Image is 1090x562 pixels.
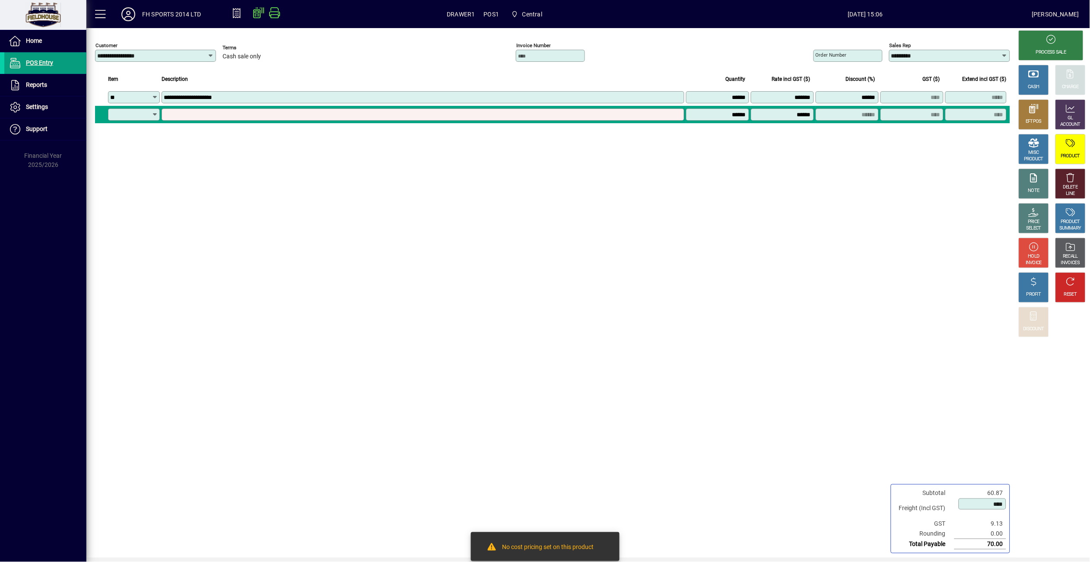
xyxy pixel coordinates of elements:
[895,519,954,529] td: GST
[890,42,911,48] mat-label: Sales rep
[508,6,546,22] span: Central
[447,7,475,21] span: DRAWER1
[1026,291,1041,298] div: PROFIT
[895,488,954,498] td: Subtotal
[1028,84,1039,90] div: CASH
[895,498,954,519] td: Freight (Incl GST)
[1061,121,1080,128] div: ACCOUNT
[954,529,1006,539] td: 0.00
[1023,326,1044,332] div: DISCOUNT
[1029,150,1039,156] div: MISC
[222,45,274,51] span: Terms
[502,543,594,553] div: No cost pricing set on this product
[1061,219,1080,225] div: PRODUCT
[484,7,499,21] span: POS1
[772,74,810,84] span: Rate incl GST ($)
[954,488,1006,498] td: 60.87
[95,42,118,48] mat-label: Customer
[222,53,261,60] span: Cash sale only
[846,74,875,84] span: Discount (%)
[1026,225,1042,232] div: SELECT
[4,30,86,52] a: Home
[1061,260,1080,266] div: INVOICES
[1066,191,1075,197] div: LINE
[1068,115,1074,121] div: GL
[954,539,1006,549] td: 70.00
[4,118,86,140] a: Support
[26,125,48,132] span: Support
[1036,49,1066,56] div: PROCESS SALE
[522,7,542,21] span: Central
[26,81,47,88] span: Reports
[108,74,118,84] span: Item
[1028,253,1039,260] div: HOLD
[162,74,188,84] span: Description
[816,52,847,58] mat-label: Order number
[1028,188,1039,194] div: NOTE
[1061,153,1080,160] div: PRODUCT
[26,59,53,66] span: POS Entry
[1063,184,1078,191] div: DELETE
[1032,7,1079,21] div: [PERSON_NAME]
[26,103,48,110] span: Settings
[699,7,1032,21] span: [DATE] 15:06
[1024,156,1043,163] div: PRODUCT
[954,519,1006,529] td: 9.13
[963,74,1007,84] span: Extend incl GST ($)
[4,96,86,118] a: Settings
[726,74,746,84] span: Quantity
[26,37,42,44] span: Home
[4,74,86,96] a: Reports
[1026,118,1042,125] div: EFTPOS
[1062,84,1079,90] div: CHARGE
[1063,253,1078,260] div: RECALL
[1064,291,1077,298] div: RESET
[895,539,954,549] td: Total Payable
[114,6,142,22] button: Profile
[516,42,551,48] mat-label: Invoice number
[895,529,954,539] td: Rounding
[1026,260,1042,266] div: INVOICE
[1028,219,1040,225] div: PRICE
[142,7,201,21] div: FH SPORTS 2014 LTD
[923,74,940,84] span: GST ($)
[1060,225,1081,232] div: SUMMARY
